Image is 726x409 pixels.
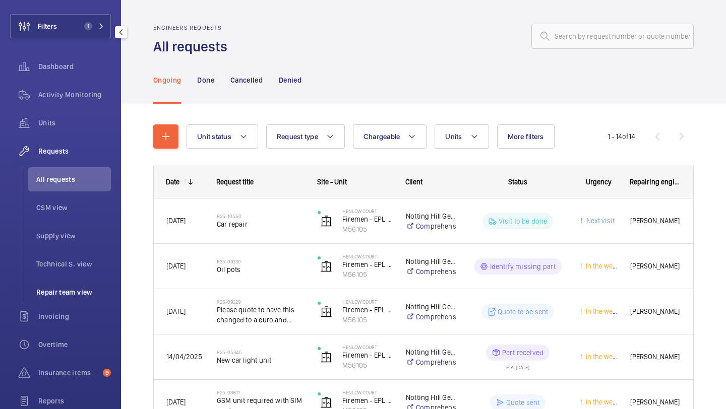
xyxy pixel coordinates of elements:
span: Reports [38,396,111,406]
span: Units [445,132,462,141]
p: Identify missing part [490,261,556,271]
p: Quote sent [506,397,540,407]
p: Visit to be done [499,216,548,226]
span: 14/04/2025 [166,353,202,361]
button: Units [435,124,489,149]
p: M56105 [342,269,393,280]
button: Filters1 [10,14,111,38]
span: In the week [584,307,620,315]
span: Request title [216,178,254,186]
span: [DATE] [166,398,186,406]
p: Firemen - EPL Passenger Lift [342,259,393,269]
h2: R25-10550 [217,213,305,219]
span: [DATE] [166,217,186,225]
span: Oil pots [217,264,305,275]
button: Request type [266,124,345,149]
span: Supply view [36,231,111,241]
p: Firemen - EPL Passenger Lift [342,214,393,224]
img: elevator.svg [320,396,332,408]
a: Comprehensive [406,221,456,231]
button: More filters [497,124,555,149]
span: 1 [84,22,92,30]
span: 1 - 14 14 [608,133,635,140]
p: Henlow Court [342,253,393,259]
p: Denied [279,75,301,85]
p: Done [197,75,214,85]
p: Notting Hill Genesis [406,392,456,402]
span: [PERSON_NAME] [630,396,681,408]
span: All requests [36,174,111,184]
p: Quote to be sent [498,307,549,317]
span: Chargeable [364,132,400,141]
h2: R25-05345 [217,349,305,355]
h2: Engineers requests [153,24,233,31]
a: Comprehensive [406,357,456,367]
img: elevator.svg [320,215,332,227]
span: New car light unit [217,355,305,365]
p: Ongoing [153,75,181,85]
span: In the week [584,398,620,406]
a: Comprehensive [406,312,456,322]
span: Repair team view [36,287,111,297]
span: [DATE] [166,307,186,315]
span: Activity Monitoring [38,90,111,100]
span: [PERSON_NAME] [630,215,681,227]
p: Firemen - EPL Passenger Lift [342,305,393,315]
span: Request type [277,132,318,141]
p: Notting Hill Genesis [406,211,456,221]
span: Car repair [217,219,305,229]
span: [PERSON_NAME] [630,351,681,363]
span: Site - Unit [317,178,347,186]
span: [DATE] [166,262,186,270]
p: M56105 [342,224,393,234]
p: Firemen - EPL Passenger Lift [342,350,393,360]
span: In the week [584,262,620,270]
h1: All requests [153,37,233,56]
span: Next visit [584,217,615,225]
p: Firemen - EPL Passenger Lift [342,395,393,405]
span: Dashboard [38,61,111,72]
img: elevator.svg [320,260,332,272]
div: Date [166,178,179,186]
p: Notting Hill Genesis [406,256,456,266]
img: elevator.svg [320,351,332,363]
span: Requests [38,146,111,156]
button: Unit status [187,124,258,149]
span: Units [38,118,111,128]
p: Cancelled [230,75,263,85]
div: ETA: [DATE] [506,361,529,370]
p: M56105 [342,360,393,370]
span: Client [405,178,422,186]
span: Insurance items [38,368,99,378]
p: Henlow Court [342,344,393,350]
span: Please quote to have this changed to a euro and wired in please [217,305,305,325]
span: 9 [103,369,111,377]
p: Henlow Court [342,389,393,395]
h2: R25-09229 [217,299,305,305]
span: Unit status [197,132,231,141]
span: [PERSON_NAME] [630,306,681,317]
p: Henlow Court [342,208,393,214]
span: Overtime [38,339,111,350]
button: Chargeable [353,124,427,149]
span: Status [508,178,527,186]
span: [PERSON_NAME] [630,260,681,272]
img: elevator.svg [320,306,332,318]
span: Invoicing [38,311,111,321]
p: Part received [502,348,543,358]
span: Filters [38,21,57,31]
input: Search by request number or quote number [531,24,694,49]
a: Comprehensive [406,266,456,277]
span: of [622,132,629,141]
p: M56105 [342,315,393,325]
span: Urgency [586,178,612,186]
h2: R25-09230 [217,258,305,264]
span: In the week [584,353,620,361]
span: CSM view [36,202,111,213]
span: Technical S. view [36,259,111,269]
h2: R25-03811 [217,389,305,395]
p: Notting Hill Genesis [406,347,456,357]
p: Henlow Court [342,299,393,305]
span: More filters [508,132,544,141]
p: Notting Hill Genesis [406,302,456,312]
